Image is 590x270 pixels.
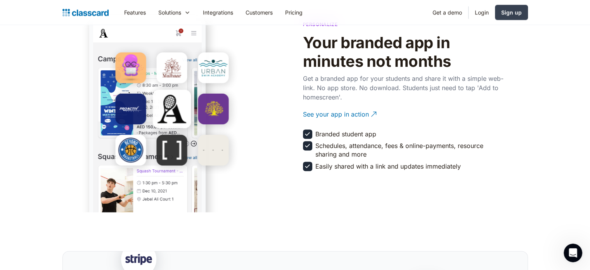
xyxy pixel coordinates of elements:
[158,8,181,16] div: Solutions
[303,103,505,125] a: See your app in action
[315,162,461,170] div: Easily shared with a link and updates immediately
[197,3,239,21] a: Integrations
[303,74,505,102] p: Get a branded app for your students and share it with a simple web-link. No app store. No downloa...
[315,141,503,159] div: Schedules, attendance, fees & online-payments, resource sharing and more
[426,3,468,21] a: Get a demo
[303,33,505,71] h2: Your branded app in minutes not months
[89,16,206,251] img: Student App Mock
[564,244,582,262] iframe: Intercom live chat
[62,7,109,18] a: home
[315,129,376,138] div: Branded student app
[152,3,197,21] div: Solutions
[469,3,495,21] a: Login
[501,8,522,16] div: Sign up
[239,3,279,21] a: Customers
[118,3,152,21] a: Features
[303,103,369,118] div: See your app in action
[495,5,528,20] a: Sign up
[279,3,309,21] a: Pricing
